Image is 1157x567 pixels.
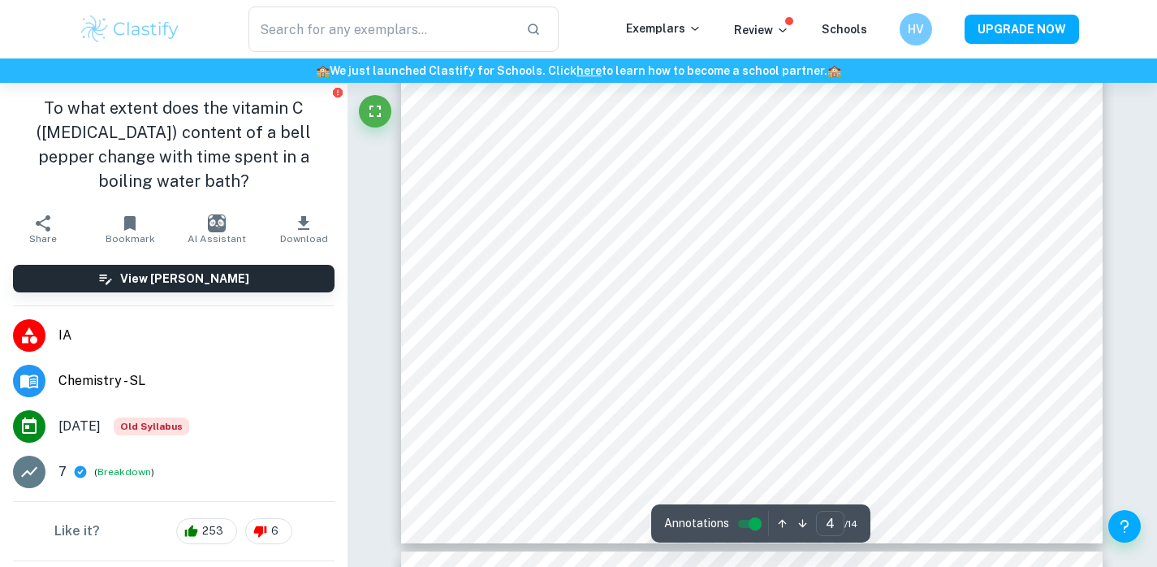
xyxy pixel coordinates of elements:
[13,96,335,193] h1: To what extent does the vitamin C ([MEDICAL_DATA]) content of a bell pepper change with time spen...
[58,462,67,482] p: 7
[97,465,151,479] button: Breakdown
[359,95,391,128] button: Fullscreen
[262,523,287,539] span: 6
[29,233,57,245] span: Share
[576,64,602,77] a: here
[174,206,261,252] button: AI Assistant
[54,522,100,541] h6: Like it?
[965,15,1079,44] button: UPGRADE NOW
[261,206,348,252] button: Download
[106,233,155,245] span: Bookmark
[87,206,174,252] button: Bookmark
[188,233,246,245] span: AI Assistant
[280,233,328,245] span: Download
[734,21,789,39] p: Review
[245,518,292,544] div: 6
[827,64,841,77] span: 🏫
[58,371,335,391] span: Chemistry - SL
[822,23,867,36] a: Schools
[248,6,514,52] input: Search for any exemplars...
[114,418,189,435] span: Old Syllabus
[1108,510,1141,543] button: Help and Feedback
[120,270,249,288] h6: View [PERSON_NAME]
[58,417,101,436] span: [DATE]
[664,515,729,532] span: Annotations
[79,13,182,45] img: Clastify logo
[176,518,237,544] div: 253
[58,326,335,345] span: IA
[900,13,932,45] button: HV
[193,523,232,539] span: 253
[626,19,702,37] p: Exemplars
[13,265,335,292] button: View [PERSON_NAME]
[844,517,857,531] span: / 14
[332,86,344,98] button: Report issue
[3,62,1154,80] h6: We just launched Clastify for Schools. Click to learn how to become a school partner.
[316,64,330,77] span: 🏫
[906,20,925,38] h6: HV
[208,214,226,232] img: AI Assistant
[94,465,154,480] span: ( )
[114,418,189,435] div: Starting from the May 2025 session, the Chemistry IA requirements have changed. It's OK to refer ...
